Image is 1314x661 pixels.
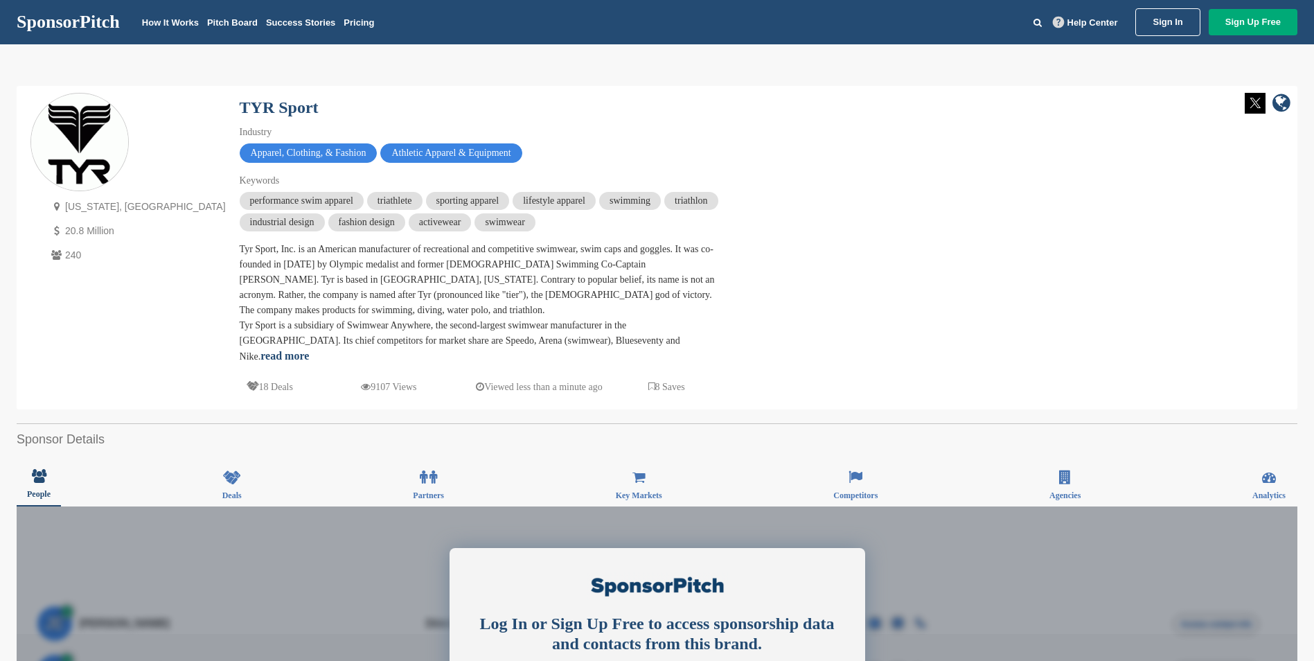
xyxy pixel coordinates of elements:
a: Pitch Board [207,17,258,28]
p: 18 Deals [247,378,293,396]
span: activewear [409,213,472,231]
span: fashion design [328,213,405,231]
div: Keywords [240,173,725,188]
a: read more [260,350,309,362]
span: industrial design [240,213,325,231]
span: performance swim apparel [240,192,364,210]
p: 240 [48,247,226,264]
p: Viewed less than a minute ago [476,378,603,396]
p: 9107 Views [361,378,416,396]
a: How It Works [142,17,199,28]
a: Help Center [1050,15,1121,30]
p: 8 Saves [648,378,685,396]
span: triathlete [367,192,423,210]
a: Pricing [344,17,374,28]
img: Twitter white [1245,93,1266,114]
div: Tyr Sport, Inc. is an American manufacturer of recreational and competitive swimwear, swim caps a... [240,242,725,364]
span: Partners [413,491,444,500]
h2: Sponsor Details [17,430,1297,449]
span: triathlon [664,192,718,210]
span: swimming [599,192,661,210]
span: Deals [222,491,242,500]
div: Log In or Sign Up Free to access sponsorship data and contacts from this brand. [474,614,841,654]
span: swimwear [474,213,535,231]
span: Analytics [1252,491,1286,500]
span: sporting apparel [426,192,510,210]
a: SponsorPitch [17,13,120,31]
p: 20.8 Million [48,222,226,240]
p: [US_STATE], [GEOGRAPHIC_DATA] [48,198,226,215]
img: Sponsorpitch & TYR Sport [31,94,128,191]
a: Sign In [1135,8,1200,36]
span: Athletic Apparel & Equipment [380,143,522,163]
a: company link [1272,93,1290,116]
a: TYR Sport [240,98,319,116]
a: Sign Up Free [1209,9,1297,35]
span: Apparel, Clothing, & Fashion [240,143,378,163]
div: Industry [240,125,725,140]
a: Success Stories [266,17,335,28]
span: Competitors [833,491,878,500]
span: Agencies [1049,491,1081,500]
span: People [27,490,51,498]
span: lifestyle apparel [513,192,596,210]
span: Key Markets [616,491,662,500]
